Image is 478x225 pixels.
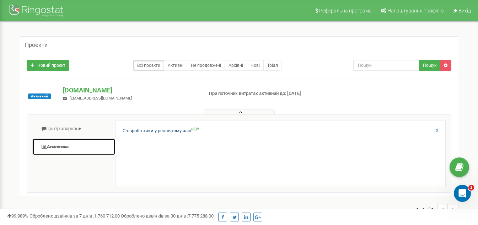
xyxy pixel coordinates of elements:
nav: ... [416,197,458,222]
a: Не продовжені [187,60,225,71]
a: Архівні [225,60,247,71]
iframe: Intercom live chat [454,185,471,202]
span: Оброблено дзвінків за 7 днів : [29,213,120,219]
input: Пошук [353,60,419,71]
a: Всі проєкти [133,60,164,71]
span: 99,989% [7,213,28,219]
span: Оброблено дзвінків за 30 днів : [121,213,214,219]
button: Пошук [419,60,440,71]
span: Вихід [458,8,471,14]
p: При поточних витратах активний до: [DATE] [209,90,307,97]
span: 1 [468,185,474,191]
a: Центр звернень [32,120,116,138]
span: [EMAIL_ADDRESS][DOMAIN_NAME] [70,96,132,101]
h5: Проєкти [25,42,48,48]
a: Нові [247,60,264,71]
a: Співробітники у реальному часіNEW [123,128,199,134]
a: Тріал [263,60,282,71]
span: Налаштування профілю [387,8,444,14]
a: Новий проєкт [27,60,69,71]
a: Активні [164,60,187,71]
u: 7 775 288,00 [188,213,214,219]
span: Активний [28,93,51,99]
p: [DOMAIN_NAME] [63,86,197,95]
a: X [436,127,439,134]
a: Аналiтика [32,138,116,156]
u: 1 760 712,00 [94,213,120,219]
span: 1 - 1 of 1 [416,204,437,215]
sup: NEW [191,127,199,131]
span: Реферальна програма [319,8,372,14]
